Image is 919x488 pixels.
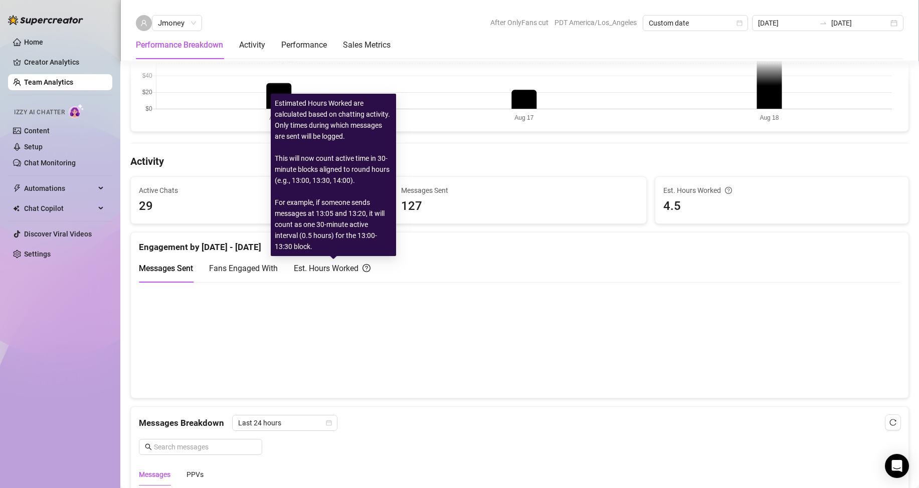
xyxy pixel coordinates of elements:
input: Search messages [154,441,256,452]
div: Engagement by [DATE] - [DATE] [139,232,900,254]
span: Messages Sent [139,264,193,273]
span: question-circle [725,185,732,196]
span: question-circle [362,262,371,275]
span: Active Chats [139,185,376,196]
span: swap-right [819,19,827,27]
span: PDT America/Los_Angeles [555,15,637,30]
span: 29 [139,197,376,216]
h4: Activity [130,154,909,168]
a: Team Analytics [24,78,73,86]
a: Settings [24,250,51,258]
span: Messages Sent [401,185,638,196]
div: Performance Breakdown [136,39,223,51]
div: Messages [139,469,170,480]
div: Performance [281,39,327,51]
span: reload [889,419,896,426]
span: Last 24 hours [238,415,331,430]
span: 127 [401,197,638,216]
span: thunderbolt [13,184,21,192]
span: to [819,19,827,27]
div: Est. Hours Worked [294,262,371,275]
span: Automations [24,180,95,196]
img: logo-BBDzfeDw.svg [8,15,83,25]
span: Custom date [649,16,742,31]
span: Izzy AI Chatter [14,108,65,117]
a: Content [24,127,50,135]
div: Activity [239,39,265,51]
a: Home [24,38,43,46]
span: calendar [326,420,332,426]
span: Chat Copilot [24,200,95,216]
span: 4.5 [663,197,900,216]
div: Sales Metrics [343,39,391,51]
input: Start date [758,18,815,29]
a: Setup [24,143,43,151]
div: Est. Hours Worked [663,185,900,196]
span: Estimated Hours Worked are calculated based on chatting activity. Only times during which message... [275,99,390,251]
span: calendar [737,20,743,26]
div: Open Intercom Messenger [885,454,909,478]
div: Messages Breakdown [139,415,900,431]
span: Fans Engaged With [209,264,278,273]
a: Creator Analytics [24,54,104,70]
span: search [145,443,152,450]
img: Chat Copilot [13,205,20,212]
div: PPVs [187,469,204,480]
span: user [140,20,147,27]
img: AI Chatter [69,104,84,118]
a: Chat Monitoring [24,159,76,167]
span: After OnlyFans cut [490,15,548,30]
span: Jmoney [158,16,196,31]
input: End date [831,18,888,29]
a: Discover Viral Videos [24,230,92,238]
